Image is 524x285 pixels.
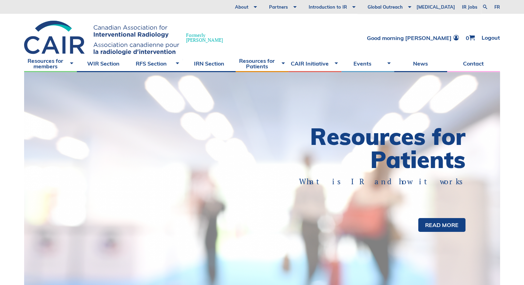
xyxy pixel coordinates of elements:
a: IRN Section [183,55,235,72]
img: CIRA [24,21,179,55]
a: Logout [482,35,500,41]
span: Formerly [PERSON_NAME] [186,33,223,42]
a: Resources for Patients [236,55,288,72]
p: What is IR and how it works [286,176,466,187]
a: WIR Section [77,55,130,72]
a: Formerly[PERSON_NAME] [24,21,230,55]
a: RFS Section [130,55,183,72]
a: Events [341,55,394,72]
h1: Resources for Patients [262,125,466,171]
a: CAIR Initiative [288,55,341,72]
a: Resources for members [24,55,77,72]
a: fr [494,5,500,9]
a: Contact [447,55,500,72]
a: Read more [418,218,465,232]
a: Good morning [PERSON_NAME] [367,35,459,41]
a: News [394,55,447,72]
a: 0 [466,35,475,41]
